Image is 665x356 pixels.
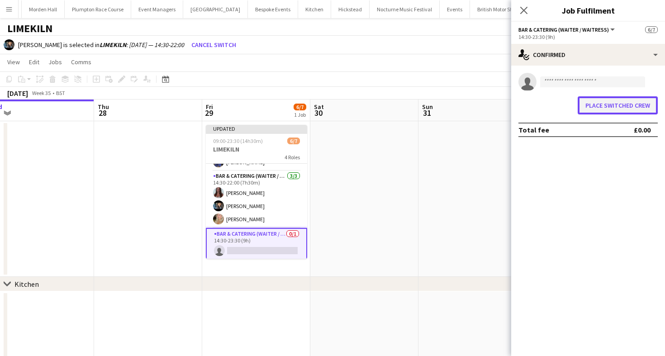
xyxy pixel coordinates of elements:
[25,56,43,68] a: Edit
[634,125,651,134] div: £0.00
[285,154,300,161] span: 4 Roles
[71,58,91,66] span: Comms
[313,108,324,118] span: 30
[100,41,184,49] i: : [DATE] — 14:30-22:00
[645,26,658,33] span: 6/7
[4,56,24,68] a: View
[65,0,131,18] button: Plumpton Race Course
[18,41,184,49] div: [PERSON_NAME] is selected in
[511,5,665,16] h3: Job Fulfilment
[204,108,213,118] span: 29
[421,108,433,118] span: 31
[131,0,183,18] button: Event Managers
[370,0,440,18] button: Nocturne Music Festival
[188,38,240,52] button: Cancel switch
[578,96,658,114] button: Place switched crew
[183,0,248,18] button: [GEOGRAPHIC_DATA]
[206,103,213,111] span: Fri
[518,33,658,40] div: 14:30-23:30 (9h)
[518,26,609,33] span: Bar & Catering (Waiter / waitress)
[206,125,307,259] app-job-card: Updated09:00-23:30 (14h30m)6/7LIMEKILN4 Roles[PERSON_NAME]Bar & Catering (Waiter / waitress)1/114...
[331,0,370,18] button: Hickstead
[48,58,62,66] span: Jobs
[206,125,307,132] div: Updated
[314,103,324,111] span: Sat
[14,280,39,289] div: Kitchen
[22,0,65,18] button: Morden Hall
[30,90,52,96] span: Week 35
[440,0,470,18] button: Events
[29,58,39,66] span: Edit
[518,125,549,134] div: Total fee
[248,0,298,18] button: Bespoke Events
[206,145,307,153] h3: LIMEKILN
[100,41,126,49] b: LIMEKILN
[470,0,527,18] button: British Motor Show
[422,103,433,111] span: Sun
[98,103,109,111] span: Thu
[45,56,66,68] a: Jobs
[67,56,95,68] a: Comms
[518,26,616,33] button: Bar & Catering (Waiter / waitress)
[213,138,263,144] span: 09:00-23:30 (14h30m)
[206,171,307,228] app-card-role: Bar & Catering (Waiter / waitress)3/314:30-22:00 (7h30m)[PERSON_NAME][PERSON_NAME][PERSON_NAME]
[298,0,331,18] button: Kitchen
[294,104,306,110] span: 6/7
[287,138,300,144] span: 6/7
[96,108,109,118] span: 28
[511,44,665,66] div: Confirmed
[294,111,306,118] div: 1 Job
[7,22,52,35] h1: LIMEKILN
[7,89,28,98] div: [DATE]
[206,228,307,261] app-card-role: Bar & Catering (Waiter / waitress)0/114:30-23:30 (9h)
[7,58,20,66] span: View
[56,90,65,96] div: BST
